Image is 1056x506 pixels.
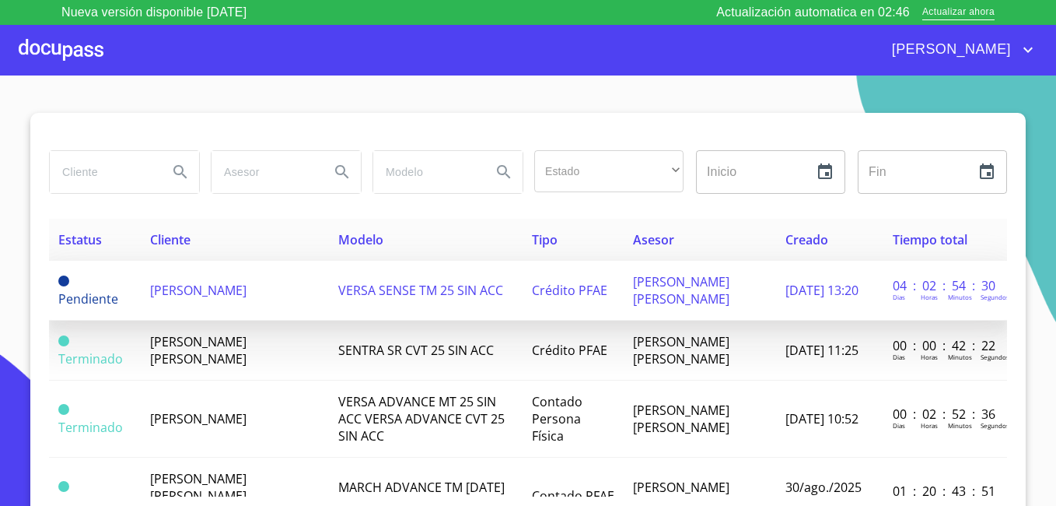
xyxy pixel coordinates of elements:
span: Terminado [58,350,123,367]
span: [DATE] 13:20 [785,282,858,299]
div: ​ [534,150,684,192]
span: Pendiente [58,290,118,307]
span: Pendiente [58,276,69,286]
span: [PERSON_NAME] [150,282,247,299]
span: Crédito PFAE [532,282,607,299]
input: search [373,151,479,193]
p: 00 : 00 : 42 : 22 [893,337,998,354]
button: Search [323,153,361,191]
span: [PERSON_NAME] [150,410,247,427]
button: account of current user [880,37,1037,62]
p: 04 : 02 : 54 : 30 [893,277,998,294]
span: Crédito PFAE [532,342,607,359]
p: Actualización automatica en 02:46 [716,3,910,22]
span: [PERSON_NAME] [PERSON_NAME] [633,273,729,307]
p: Horas [921,293,938,301]
span: VERSA SENSE TM 25 SIN ACC [338,282,503,299]
span: Tipo [532,231,558,248]
input: search [50,151,156,193]
span: [PERSON_NAME] [PERSON_NAME] [150,333,247,367]
span: Estatus [58,231,102,248]
p: Dias [893,353,905,361]
button: Search [485,153,523,191]
span: Modelo [338,231,383,248]
span: VERSA ADVANCE MT 25 SIN ACC VERSA ADVANCE CVT 25 SIN ACC [338,393,505,445]
span: Contado PFAE [532,487,614,504]
p: 01 : 20 : 43 : 51 [893,483,998,500]
p: Segundos [981,353,1009,361]
span: [DATE] 10:52 [785,410,858,427]
p: 00 : 02 : 52 : 36 [893,406,998,423]
p: Dias [893,293,905,301]
span: Creado [785,231,828,248]
p: Nueva versión disponible [DATE] [61,3,247,22]
span: [PERSON_NAME] [PERSON_NAME] [633,333,729,367]
span: Cliente [150,231,191,248]
span: [DATE] 11:25 [785,342,858,359]
span: Actualizar ahora [922,5,995,21]
span: Tiempo total [893,231,967,248]
p: Segundos [981,421,1009,430]
span: Terminado [58,336,69,346]
span: Terminado [58,404,69,415]
span: [PERSON_NAME] [PERSON_NAME] [633,402,729,436]
p: Segundos [981,293,1009,301]
p: Minutos [948,293,972,301]
span: Terminado [58,481,69,492]
input: search [212,151,317,193]
p: Dias [893,421,905,430]
span: Asesor [633,231,674,248]
p: Horas [921,353,938,361]
button: Search [162,153,199,191]
span: Contado Persona Física [532,393,582,445]
p: Minutos [948,353,972,361]
span: SENTRA SR CVT 25 SIN ACC [338,342,494,359]
p: Minutos [948,421,972,430]
span: [PERSON_NAME] [880,37,1019,62]
span: Terminado [58,419,123,436]
p: Horas [921,421,938,430]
